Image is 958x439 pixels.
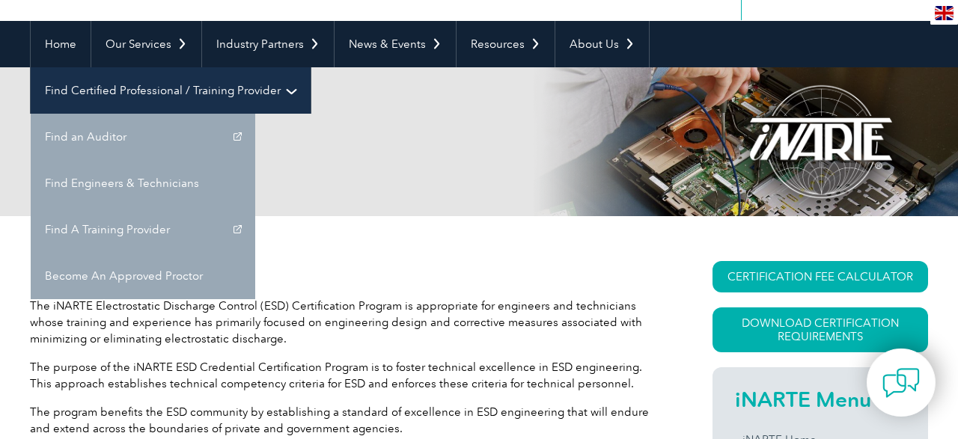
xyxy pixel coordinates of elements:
a: Home [31,21,91,67]
img: en [935,6,954,20]
a: Find A Training Provider [31,206,255,253]
h1: ESD Engineer [30,127,605,156]
p: The program benefits the ESD community by establishing a standard of excellence in ESD engineerin... [30,404,659,437]
p: The iNARTE Electrostatic Discharge Control (ESD) Certification Program is appropriate for enginee... [30,298,659,347]
a: Find Engineers & Technicians [31,160,255,206]
a: Industry Partners [202,21,334,67]
a: Download Certification Requirements [713,307,928,352]
h2: iNARTE Menu [735,387,906,411]
a: Resources [457,21,555,67]
h2: General Overview [30,261,659,285]
a: Find an Auditor [31,114,255,160]
a: News & Events [335,21,456,67]
a: Find Certified Professional / Training Provider [31,67,311,114]
a: CERTIFICATION FEE CALCULATOR [713,261,928,292]
a: About Us [555,21,649,67]
a: Become An Approved Proctor [31,253,255,299]
img: contact-chat.png [882,364,920,402]
p: The purpose of the iNARTE ESD Credential Certification Program is to foster technical excellence ... [30,359,659,392]
a: Our Services [91,21,201,67]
